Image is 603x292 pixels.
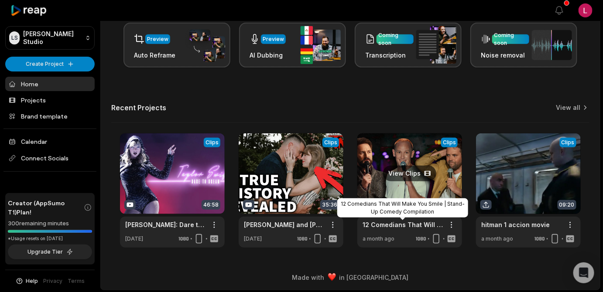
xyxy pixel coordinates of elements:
[5,150,95,166] span: Connect Socials
[15,277,38,285] button: Help
[494,31,528,47] div: Coming soon
[125,220,206,229] a: [PERSON_NAME]: Dare to Dream | FULL DOCUMENTARY | 2020
[8,235,92,242] div: *Usage resets on [DATE]
[109,273,592,282] div: Made with in [GEOGRAPHIC_DATA]
[532,30,572,60] img: noise_removal.png
[134,51,175,60] h3: Auto Reframe
[5,77,95,91] a: Home
[328,273,336,281] img: heart emoji
[8,244,92,259] button: Upgrade Tier
[9,31,20,44] div: LS
[263,35,284,43] div: Preview
[301,26,341,64] img: ai_dubbing.png
[5,134,95,149] a: Calendar
[5,93,95,107] a: Projects
[26,277,38,285] span: Help
[68,277,85,285] a: Terms
[365,51,414,60] h3: Transcription
[8,219,92,228] div: 300 remaining minutes
[44,277,63,285] a: Privacy
[250,51,286,60] h3: AI Dubbing
[337,198,468,217] div: 12 Comedians That Will Make You Smile | Stand-Up Comedy Compilation
[23,30,82,46] p: [PERSON_NAME] Studio
[147,35,168,43] div: Preview
[556,103,581,112] a: View all
[416,26,456,64] img: transcription.png
[573,262,594,283] div: Open Intercom Messenger
[481,220,550,229] a: hitman 1 accion movie
[111,103,166,112] h2: Recent Projects
[244,220,324,229] a: [PERSON_NAME] and [PERSON_NAME]: The Ultimate Love Story | TMZ Investigates
[363,220,443,229] a: 12 Comedians That Will Make You Smile | Stand-Up Comedy Compilation
[378,31,412,47] div: Coming soon
[5,57,95,71] button: Create Project
[185,28,225,62] img: auto_reframe.png
[5,109,95,123] a: Brand template
[8,198,84,217] span: Creator (AppSumo T1) Plan!
[481,51,529,60] h3: Noise removal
